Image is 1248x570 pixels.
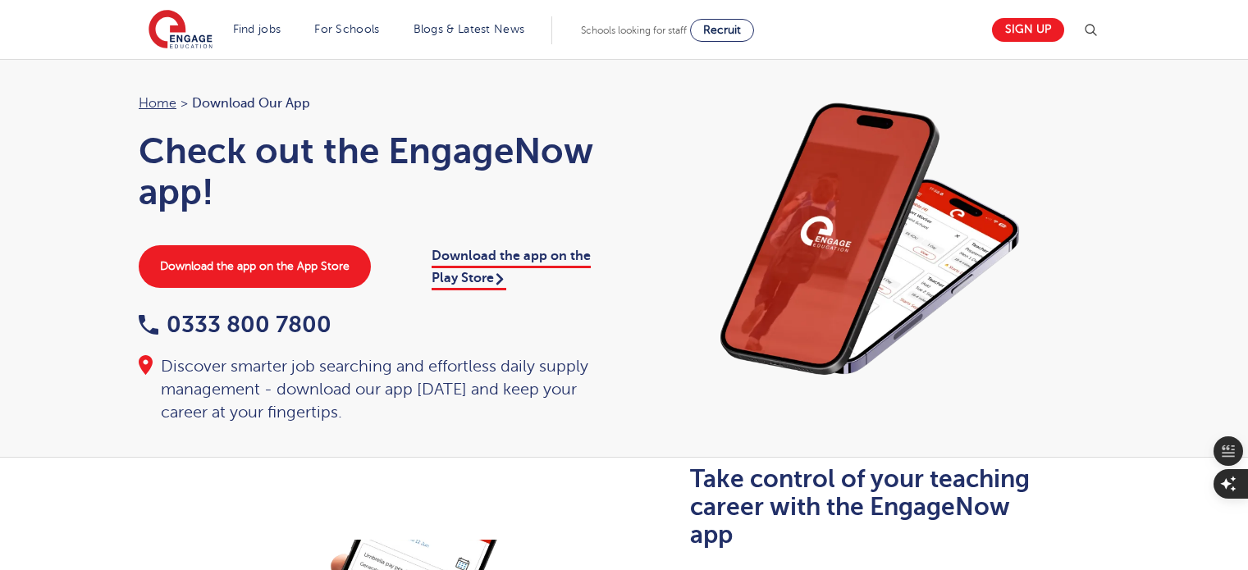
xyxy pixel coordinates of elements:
[690,465,1030,549] b: Take control of your teaching career with the EngageNow app
[992,18,1064,42] a: Sign up
[139,312,331,337] a: 0333 800 7800
[181,96,188,111] span: >
[314,23,379,35] a: For Schools
[139,355,608,424] div: Discover smarter job searching and effortless daily supply management - download our app [DATE] a...
[149,10,213,51] img: Engage Education
[233,23,281,35] a: Find jobs
[414,23,525,35] a: Blogs & Latest News
[703,24,741,36] span: Recruit
[432,249,591,290] a: Download the app on the Play Store
[139,93,608,114] nav: breadcrumb
[690,19,754,42] a: Recruit
[581,25,687,36] span: Schools looking for staff
[139,96,176,111] a: Home
[139,130,608,212] h1: Check out the EngageNow app!
[139,245,371,288] a: Download the app on the App Store
[192,93,310,114] span: Download our app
